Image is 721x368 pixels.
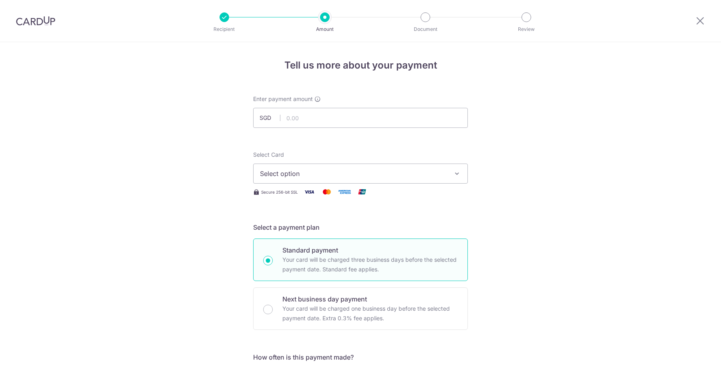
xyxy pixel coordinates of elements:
[669,344,713,364] iframe: Opens a widget where you can find more information
[253,58,468,73] h4: Tell us more about your payment
[396,25,455,33] p: Document
[282,304,458,323] p: Your card will be charged one business day before the selected payment date. Extra 0.3% fee applies.
[253,108,468,128] input: 0.00
[497,25,556,33] p: Review
[260,114,280,122] span: SGD
[253,95,313,103] span: Enter payment amount
[253,222,468,232] h5: Select a payment plan
[336,187,352,197] img: American Express
[282,294,458,304] p: Next business day payment
[260,169,447,178] span: Select option
[195,25,254,33] p: Recipient
[253,164,468,184] button: Select option
[301,187,317,197] img: Visa
[253,352,468,362] h5: How often is this payment made?
[253,151,284,158] span: translation missing: en.payables.payment_networks.credit_card.summary.labels.select_card
[261,189,298,195] span: Secure 256-bit SSL
[319,187,335,197] img: Mastercard
[282,255,458,274] p: Your card will be charged three business days before the selected payment date. Standard fee appl...
[16,16,55,26] img: CardUp
[354,187,370,197] img: Union Pay
[295,25,354,33] p: Amount
[282,245,458,255] p: Standard payment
